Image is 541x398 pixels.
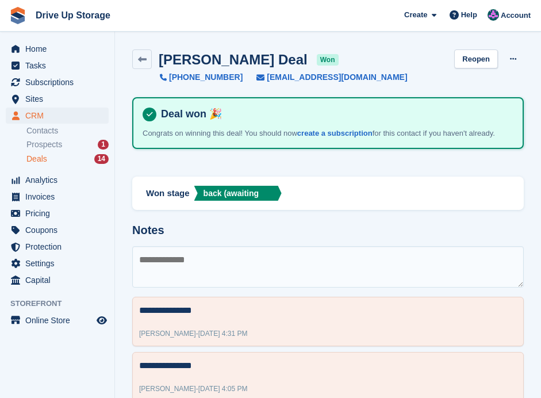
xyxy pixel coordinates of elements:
div: Called & emailed back (awaiting response) [204,175,282,212]
a: Drive Up Storage [31,6,115,25]
img: stora-icon-8386f47178a22dfd0bd8f6a31ec36ba5ce8667c1dd55bd0f319d3a0aa187defe.svg [9,7,26,24]
a: menu [6,222,109,238]
a: Preview store [95,313,109,327]
span: CRM [25,108,94,124]
span: Subscriptions [25,74,94,90]
span: [EMAIL_ADDRESS][DOMAIN_NAME] [267,71,407,83]
a: menu [6,312,109,328]
a: Prospects 1 [26,139,109,151]
a: Deals 14 [26,153,109,165]
a: menu [6,239,109,255]
a: [EMAIL_ADDRESS][DOMAIN_NAME] [243,71,407,83]
span: Protection [25,239,94,255]
span: Prospects [26,139,62,150]
div: 1 [98,140,109,150]
span: won [317,54,339,66]
span: Tasks [25,58,94,74]
span: Sites [25,91,94,107]
a: menu [6,255,109,271]
span: Online Store [25,312,94,328]
span: Deals [26,154,47,164]
span: [PERSON_NAME] [139,330,196,338]
a: Contacts [26,125,109,136]
span: Help [461,9,477,21]
span: stage [167,187,189,200]
span: [DATE] 4:31 PM [198,330,248,338]
span: Pricing [25,205,94,221]
a: menu [6,205,109,221]
span: Coupons [25,222,94,238]
a: Reopen [454,49,498,68]
a: menu [6,58,109,74]
a: menu [6,189,109,205]
div: - [139,384,248,394]
span: Create [404,9,427,21]
div: - [139,328,248,339]
span: Home [25,41,94,57]
div: 14 [94,154,109,164]
a: menu [6,108,109,124]
p: Congrats on winning this deal! You should now for this contact if you haven't already. [143,128,513,139]
a: [PHONE_NUMBER] [160,71,243,83]
img: Andy [488,9,499,21]
span: Settings [25,255,94,271]
a: menu [6,74,109,90]
span: Capital [25,272,94,288]
h4: Deal won 🎉 [156,108,513,121]
a: menu [6,172,109,188]
h2: [PERSON_NAME] Deal [159,52,308,67]
span: Account [501,10,531,21]
span: [DATE] 4:05 PM [198,385,248,393]
span: Won [146,187,164,200]
a: menu [6,41,109,57]
span: Storefront [10,298,114,309]
span: [PHONE_NUMBER] [169,71,243,83]
a: menu [6,272,109,288]
a: create a subscription [297,129,373,137]
span: [PERSON_NAME] [139,385,196,393]
span: Invoices [25,189,94,205]
span: Analytics [25,172,94,188]
a: menu [6,91,109,107]
h2: Notes [132,224,524,237]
